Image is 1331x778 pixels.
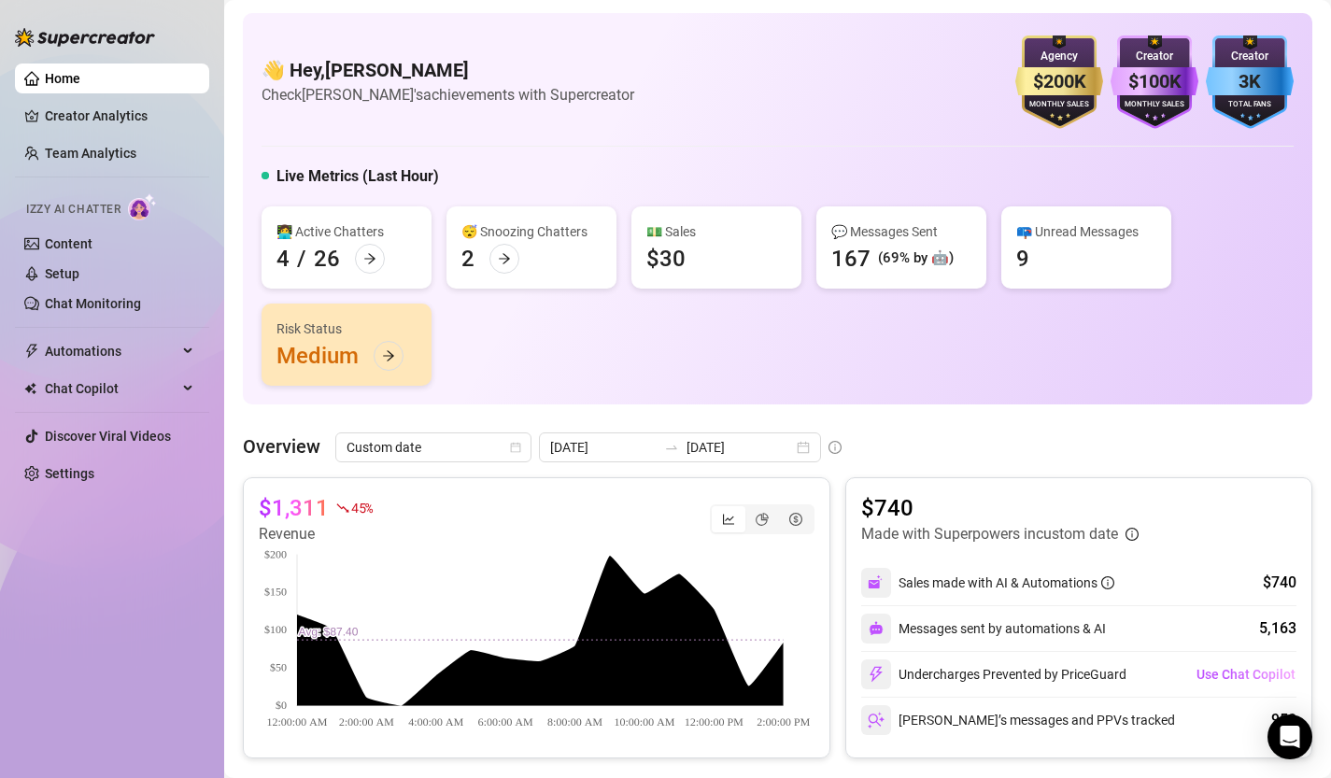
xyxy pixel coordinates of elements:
div: 9 [1016,244,1029,274]
div: Creator [1206,48,1294,65]
div: $740 [1263,572,1296,594]
a: Team Analytics [45,146,136,161]
a: Chat Monitoring [45,296,141,311]
article: Overview [243,432,320,460]
div: Risk Status [276,318,417,339]
div: 4 [276,244,290,274]
span: swap-right [664,440,679,455]
span: arrow-right [382,349,395,362]
div: 2 [461,244,474,274]
span: arrow-right [363,252,376,265]
img: AI Chatter [128,193,157,220]
div: 💵 Sales [646,221,786,242]
a: Home [45,71,80,86]
div: 3K [1206,67,1294,96]
span: dollar-circle [789,513,802,526]
img: logo-BBDzfeDw.svg [15,28,155,47]
div: Sales made with AI & Automations [899,573,1114,593]
button: Use Chat Copilot [1196,659,1296,689]
span: pie-chart [756,513,769,526]
img: svg%3e [868,712,885,728]
div: Total Fans [1206,99,1294,111]
div: Creator [1111,48,1198,65]
article: $1,311 [259,493,329,523]
span: line-chart [722,513,735,526]
span: Chat Copilot [45,374,177,403]
span: 45 % [351,499,373,516]
a: Discover Viral Videos [45,429,171,444]
a: Content [45,236,92,251]
div: segmented control [710,504,814,534]
article: Revenue [259,523,373,545]
img: svg%3e [868,574,885,591]
input: Start date [550,437,657,458]
div: (69% by 🤖) [878,248,954,270]
h4: 👋 Hey, [PERSON_NAME] [262,57,634,83]
img: gold-badge-CigiZidd.svg [1015,35,1103,129]
span: info-circle [1126,528,1139,541]
div: 💬 Messages Sent [831,221,971,242]
span: calendar [510,442,521,453]
article: Check [PERSON_NAME]'s achievements with Supercreator [262,83,634,106]
span: Automations [45,336,177,366]
span: Izzy AI Chatter [26,201,120,219]
input: End date [687,437,793,458]
span: info-circle [828,441,842,454]
div: 5,163 [1259,617,1296,640]
div: $200K [1015,67,1103,96]
div: Agency [1015,48,1103,65]
div: 😴 Snoozing Chatters [461,221,602,242]
span: Custom date [347,433,520,461]
img: Chat Copilot [24,382,36,395]
div: 952 [1271,709,1296,731]
span: to [664,440,679,455]
a: Settings [45,466,94,481]
div: Monthly Sales [1111,99,1198,111]
div: $100K [1111,67,1198,96]
div: 👩‍💻 Active Chatters [276,221,417,242]
img: blue-badge-DgoSNQY1.svg [1206,35,1294,129]
div: $30 [646,244,686,274]
article: Made with Superpowers in custom date [861,523,1118,545]
span: Use Chat Copilot [1196,667,1296,682]
div: Messages sent by automations & AI [861,614,1106,644]
a: Setup [45,266,79,281]
div: Open Intercom Messenger [1267,714,1312,759]
div: Undercharges Prevented by PriceGuard [861,659,1126,689]
h5: Live Metrics (Last Hour) [276,165,439,188]
img: svg%3e [868,666,885,683]
span: info-circle [1101,576,1114,589]
div: Monthly Sales [1015,99,1103,111]
article: $740 [861,493,1139,523]
div: [PERSON_NAME]’s messages and PPVs tracked [861,705,1175,735]
span: fall [336,502,349,515]
a: Creator Analytics [45,101,194,131]
span: thunderbolt [24,344,39,359]
span: arrow-right [498,252,511,265]
img: purple-badge-B9DA21FR.svg [1111,35,1198,129]
div: 167 [831,244,871,274]
div: 26 [314,244,340,274]
img: svg%3e [869,621,884,636]
div: 📪 Unread Messages [1016,221,1156,242]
